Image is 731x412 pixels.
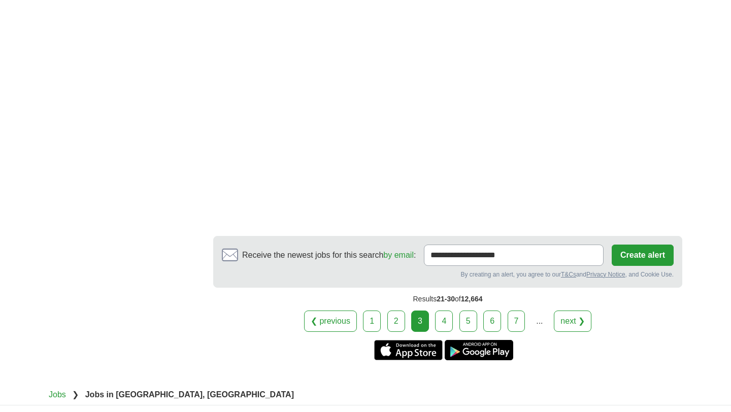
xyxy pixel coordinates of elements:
a: next ❯ [554,311,591,332]
a: Privacy Notice [586,271,625,278]
span: Receive the newest jobs for this search : [242,249,416,261]
div: ... [529,311,550,331]
button: Create alert [612,245,674,266]
a: 7 [508,311,525,332]
span: 12,664 [461,295,483,303]
span: 21-30 [437,295,455,303]
div: By creating an alert, you agree to our and , and Cookie Use. [222,270,674,279]
strong: Jobs in [GEOGRAPHIC_DATA], [GEOGRAPHIC_DATA] [85,390,294,399]
div: 3 [411,311,429,332]
a: 5 [459,311,477,332]
div: Results of [213,288,682,311]
a: Jobs [49,390,66,399]
a: 6 [483,311,501,332]
a: T&Cs [561,271,576,278]
a: ❮ previous [304,311,357,332]
a: 4 [435,311,453,332]
a: 2 [387,311,405,332]
a: 1 [363,311,381,332]
a: Get the iPhone app [374,340,443,360]
a: Get the Android app [445,340,513,360]
a: by email [383,251,414,259]
span: ❯ [72,390,79,399]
